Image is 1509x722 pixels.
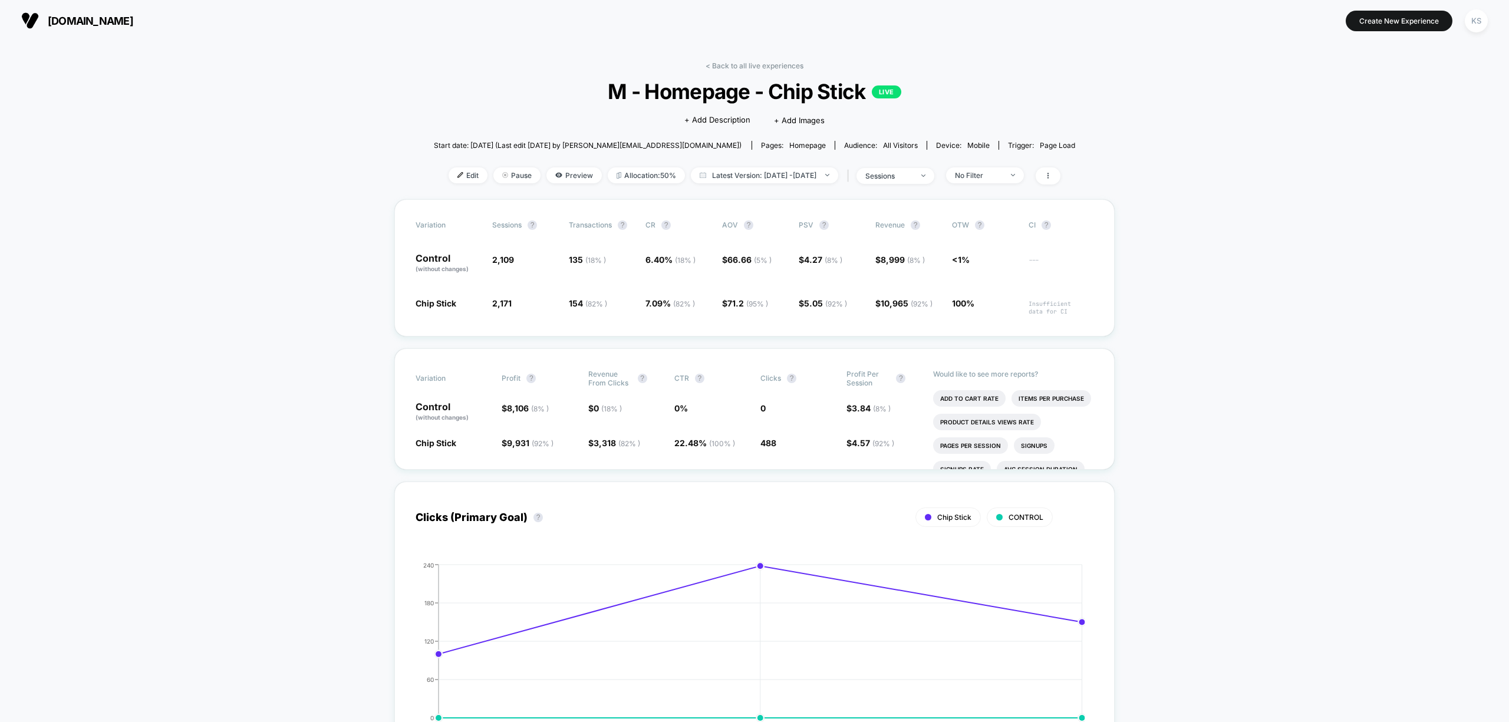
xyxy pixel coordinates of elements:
span: Revenue From Clicks [588,370,632,387]
li: Items Per Purchase [1012,390,1091,407]
tspan: 60 [427,675,434,683]
span: Variation [416,370,480,387]
button: Create New Experience [1346,11,1452,31]
span: $ [875,255,925,265]
span: 3,318 [594,438,640,448]
img: end [502,172,508,178]
button: ? [526,374,536,383]
span: $ [799,255,842,265]
span: All Visitors [883,141,918,150]
span: $ [588,438,640,448]
span: Clicks [760,374,781,383]
p: LIVE [872,85,901,98]
span: 154 [569,298,607,308]
span: (without changes) [416,414,469,421]
li: Product Details Views Rate [933,414,1041,430]
span: OTW [952,220,1017,230]
span: M - Homepage - Chip Stick [466,79,1043,104]
span: ( 95 % ) [746,299,768,308]
span: 10,965 [881,298,933,308]
span: Latest Version: [DATE] - [DATE] [691,167,838,183]
span: 5.05 [804,298,847,308]
span: ( 18 % ) [585,256,606,265]
span: $ [846,403,891,413]
span: + Add Images [774,116,825,125]
div: No Filter [955,171,1002,180]
li: Signups [1014,437,1055,454]
span: + Add Description [684,114,750,126]
span: Preview [546,167,602,183]
span: $ [502,438,553,448]
span: 4.27 [804,255,842,265]
button: ? [819,220,829,230]
span: 488 [760,438,776,448]
span: 7.09 % [645,298,695,308]
span: Chip Stick [937,513,971,522]
span: 2,171 [492,298,512,308]
button: ? [695,374,704,383]
button: [DOMAIN_NAME] [18,11,137,30]
span: CR [645,220,655,229]
span: $ [722,298,768,308]
span: --- [1029,256,1093,273]
button: ? [744,220,753,230]
li: Add To Cart Rate [933,390,1006,407]
button: ? [1042,220,1051,230]
span: Profit Per Session [846,370,890,387]
span: Transactions [569,220,612,229]
button: ? [618,220,627,230]
span: ( 8 % ) [873,404,891,413]
span: ( 82 % ) [673,299,695,308]
div: KS [1465,9,1488,32]
span: 6.40 % [645,255,696,265]
span: ( 8 % ) [907,256,925,265]
button: ? [787,374,796,383]
span: 100% [952,298,974,308]
a: < Back to all live experiences [706,61,803,70]
span: ( 92 % ) [825,299,847,308]
span: Sessions [492,220,522,229]
p: Control [416,253,480,273]
span: 8,999 [881,255,925,265]
span: | [844,167,856,184]
div: Trigger: [1008,141,1075,150]
span: Allocation: 50% [608,167,685,183]
span: $ [502,403,549,413]
span: ( 92 % ) [532,439,553,448]
span: CONTROL [1009,513,1043,522]
span: CI [1029,220,1093,230]
tspan: 180 [424,599,434,606]
li: Signups Rate [933,461,991,477]
div: Audience: [844,141,918,150]
div: Pages: [761,141,826,150]
button: ? [975,220,984,230]
span: CTR [674,374,689,383]
span: Insufficient data for CI [1029,300,1093,315]
span: Chip Stick [416,298,456,308]
p: Control [416,402,490,422]
span: Profit [502,374,520,383]
span: <1% [952,255,970,265]
span: [DOMAIN_NAME] [48,15,133,27]
span: 8,106 [507,403,549,413]
span: ( 8 % ) [531,404,549,413]
img: edit [457,172,463,178]
span: Page Load [1040,141,1075,150]
span: 0 [760,403,766,413]
span: ( 18 % ) [601,404,622,413]
img: Visually logo [21,12,39,29]
button: ? [661,220,671,230]
span: $ [722,255,772,265]
span: 4.57 [852,438,894,448]
span: $ [875,298,933,308]
span: AOV [722,220,738,229]
span: Pause [493,167,541,183]
span: Device: [927,141,999,150]
span: ( 92 % ) [872,439,894,448]
tspan: 120 [424,637,434,644]
span: 135 [569,255,606,265]
img: end [1011,174,1015,176]
span: mobile [967,141,990,150]
span: 9,931 [507,438,553,448]
span: ( 82 % ) [618,439,640,448]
